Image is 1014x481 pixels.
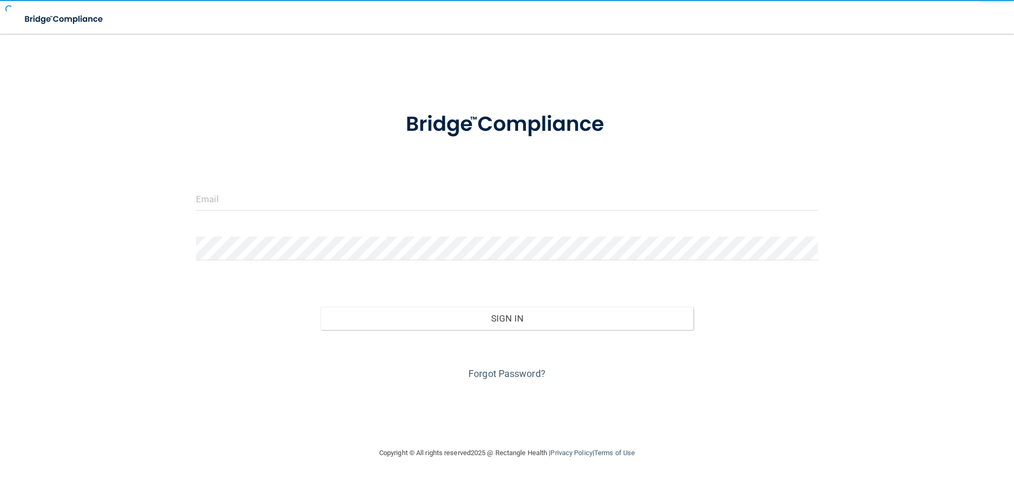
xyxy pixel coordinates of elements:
a: Terms of Use [594,449,635,457]
img: bridge_compliance_login_screen.278c3ca4.svg [16,8,113,30]
input: Email [196,187,818,211]
img: bridge_compliance_login_screen.278c3ca4.svg [384,97,630,152]
a: Privacy Policy [550,449,592,457]
div: Copyright © All rights reserved 2025 @ Rectangle Health | | [314,436,700,470]
a: Forgot Password? [468,368,546,379]
button: Sign In [321,307,694,330]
